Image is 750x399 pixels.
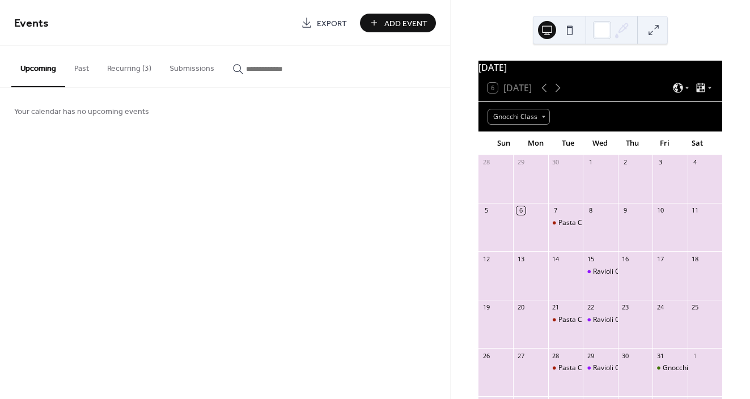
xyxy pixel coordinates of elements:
[652,363,687,373] div: Gnocchi Class
[681,132,713,155] div: Sat
[621,206,630,215] div: 9
[14,12,49,35] span: Events
[65,46,98,86] button: Past
[593,363,632,373] div: Ravioli Class
[548,218,583,228] div: Pasta Class Level 1
[656,158,664,167] div: 3
[656,351,664,360] div: 31
[558,315,618,325] div: Pasta Class Level 1
[558,363,618,373] div: Pasta Class Level 1
[516,254,525,263] div: 13
[552,158,560,167] div: 30
[360,14,436,32] button: Add Event
[691,351,700,360] div: 1
[488,132,520,155] div: Sun
[552,351,560,360] div: 28
[616,132,649,155] div: Thu
[482,351,490,360] div: 26
[548,363,583,373] div: Pasta Class Level 1
[548,315,583,325] div: Pasta Class Level 1
[516,206,525,215] div: 6
[586,303,595,312] div: 22
[482,158,490,167] div: 28
[482,303,490,312] div: 19
[98,46,160,86] button: Recurring (3)
[552,132,584,155] div: Tue
[586,254,595,263] div: 15
[656,254,664,263] div: 17
[384,18,427,29] span: Add Event
[691,206,700,215] div: 11
[552,206,560,215] div: 7
[586,158,595,167] div: 1
[583,315,617,325] div: Ravioli Class
[583,267,617,277] div: Ravioli Class
[516,351,525,360] div: 27
[293,14,355,32] a: Export
[586,351,595,360] div: 29
[516,303,525,312] div: 20
[482,254,490,263] div: 12
[621,254,630,263] div: 16
[593,267,632,277] div: Ravioli Class
[621,351,630,360] div: 30
[317,18,347,29] span: Export
[691,158,700,167] div: 4
[621,303,630,312] div: 23
[656,206,664,215] div: 10
[552,303,560,312] div: 21
[691,303,700,312] div: 25
[552,254,560,263] div: 14
[482,206,490,215] div: 5
[656,303,664,312] div: 24
[516,158,525,167] div: 29
[663,363,707,373] div: Gnocchi Class
[691,254,700,263] div: 18
[593,315,632,325] div: Ravioli Class
[520,132,552,155] div: Mon
[586,206,595,215] div: 8
[478,61,722,74] div: [DATE]
[160,46,223,86] button: Submissions
[621,158,630,167] div: 2
[583,363,617,373] div: Ravioli Class
[558,218,618,228] div: Pasta Class Level 1
[14,106,149,118] span: Your calendar has no upcoming events
[649,132,681,155] div: Fri
[584,132,616,155] div: Wed
[11,46,65,87] button: Upcoming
